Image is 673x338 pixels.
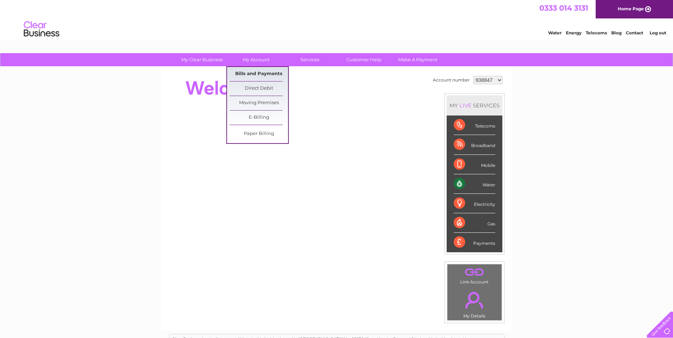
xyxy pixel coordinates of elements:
[566,30,581,35] a: Energy
[281,53,339,66] a: Services
[449,288,500,312] a: .
[335,53,393,66] a: Customer Help
[447,95,502,116] div: MY SERVICES
[626,30,643,35] a: Contact
[173,53,231,66] a: My Clear Business
[447,286,502,321] td: My Details
[454,135,495,154] div: Broadband
[454,233,495,252] div: Payments
[169,4,504,34] div: Clear Business is a trading name of Verastar Limited (registered in [GEOGRAPHIC_DATA] No. 3667643...
[539,4,588,12] a: 0333 014 3131
[388,53,447,66] a: Make A Payment
[447,264,502,286] td: Link Account
[23,18,60,40] img: logo.png
[454,213,495,233] div: Gas
[454,174,495,194] div: Water
[227,53,285,66] a: My Account
[449,266,500,278] a: .
[230,127,288,141] a: Paper Billing
[458,102,473,109] div: LIVE
[650,30,666,35] a: Log out
[548,30,562,35] a: Water
[230,81,288,96] a: Direct Debit
[586,30,607,35] a: Telecoms
[230,111,288,125] a: E-Billing
[431,74,471,86] td: Account number
[454,155,495,174] div: Mobile
[454,116,495,135] div: Telecoms
[611,30,622,35] a: Blog
[230,67,288,81] a: Bills and Payments
[230,96,288,110] a: Moving Premises
[454,194,495,213] div: Electricity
